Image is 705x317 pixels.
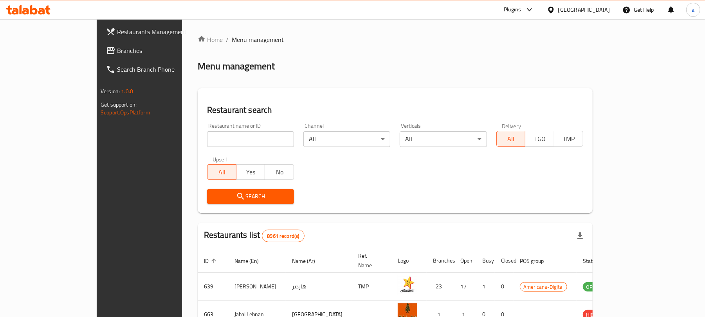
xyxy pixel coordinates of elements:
div: All [303,131,390,147]
span: Ref. Name [358,251,382,270]
span: Branches [117,46,208,55]
h2: Restaurants list [204,229,305,242]
span: No [268,167,291,178]
a: Branches [100,41,215,60]
span: TMP [557,133,580,145]
td: هارديز [286,273,352,301]
th: Logo [391,249,427,273]
nav: breadcrumb [198,35,593,44]
span: All [211,167,233,178]
a: Support.OpsPlatform [101,107,150,118]
span: Status [583,256,608,266]
span: Americana-Digital [520,283,567,292]
td: 0 [495,273,514,301]
a: Search Branch Phone [100,60,215,79]
span: Name (Ar) [292,256,325,266]
button: Yes [236,164,265,180]
td: 1 [476,273,495,301]
h2: Restaurant search [207,104,583,116]
span: a [692,5,694,14]
span: Get support on: [101,100,137,110]
span: Search [213,192,288,201]
label: Upsell [213,156,227,162]
span: 8961 record(s) [262,232,304,240]
div: Export file [571,226,590,245]
td: 17 [454,273,476,301]
button: All [496,131,526,147]
td: [PERSON_NAME] [228,273,286,301]
span: Menu management [232,35,284,44]
span: 1.0.0 [121,86,133,96]
div: All [400,131,487,147]
span: Name (En) [234,256,269,266]
span: Version: [101,86,120,96]
button: Search [207,189,294,204]
th: Busy [476,249,495,273]
div: [GEOGRAPHIC_DATA] [558,5,610,14]
h2: Menu management [198,60,275,72]
button: TGO [525,131,554,147]
td: TMP [352,273,391,301]
li: / [226,35,229,44]
span: OPEN [583,283,602,292]
span: POS group [520,256,554,266]
span: Yes [240,167,262,178]
th: Closed [495,249,514,273]
div: Plugins [504,5,521,14]
button: No [265,164,294,180]
a: Restaurants Management [100,22,215,41]
div: Total records count [262,230,304,242]
th: Branches [427,249,454,273]
span: All [500,133,523,145]
label: Delivery [502,123,521,129]
span: Restaurants Management [117,27,208,36]
th: Open [454,249,476,273]
td: 23 [427,273,454,301]
img: Hardee's [398,275,417,295]
span: TGO [528,133,551,145]
button: All [207,164,236,180]
input: Search for restaurant name or ID.. [207,131,294,147]
span: ID [204,256,219,266]
span: Search Branch Phone [117,65,208,74]
button: TMP [554,131,583,147]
